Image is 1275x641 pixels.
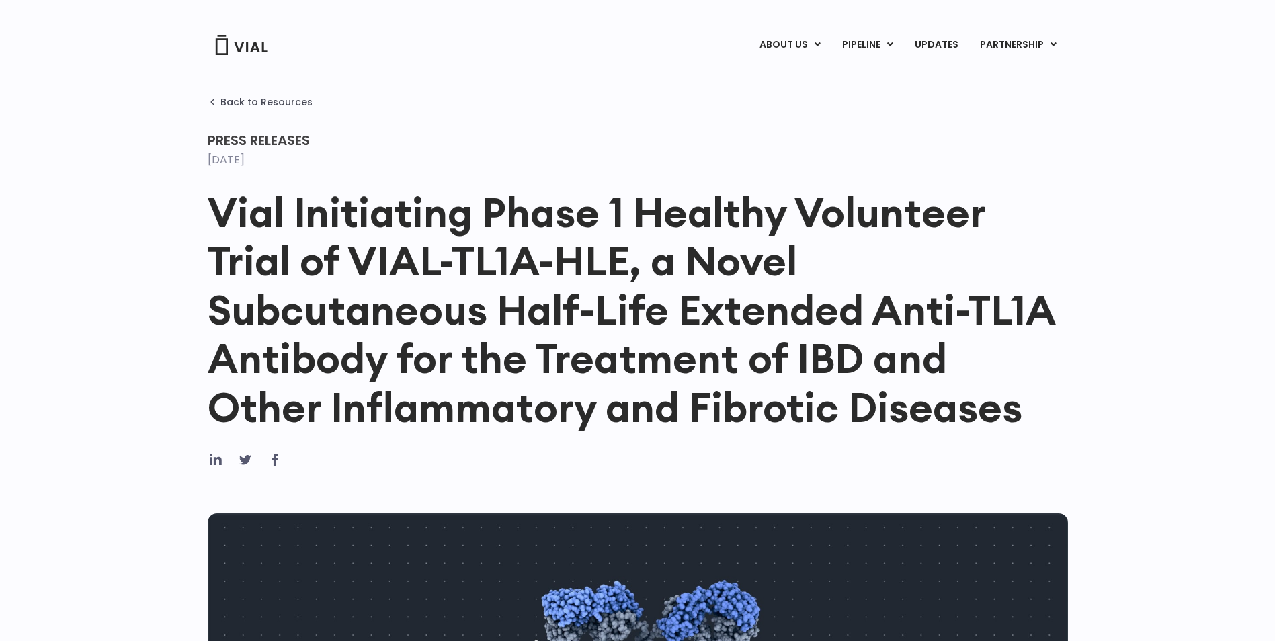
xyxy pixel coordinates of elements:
div: Share on facebook [267,452,283,468]
a: PIPELINEMenu Toggle [831,34,903,56]
span: Press Releases [208,131,310,150]
div: Share on linkedin [208,452,224,468]
h1: Vial Initiating Phase 1 Healthy Volunteer Trial of VIAL-TL1A-HLE, a Novel Subcutaneous Half-Life ... [208,188,1068,431]
a: Back to Resources [208,97,313,108]
span: Back to Resources [220,97,313,108]
time: [DATE] [208,152,245,167]
a: UPDATES [904,34,969,56]
img: Vial Logo [214,35,268,55]
a: ABOUT USMenu Toggle [749,34,831,56]
div: Share on twitter [237,452,253,468]
a: PARTNERSHIPMenu Toggle [969,34,1067,56]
